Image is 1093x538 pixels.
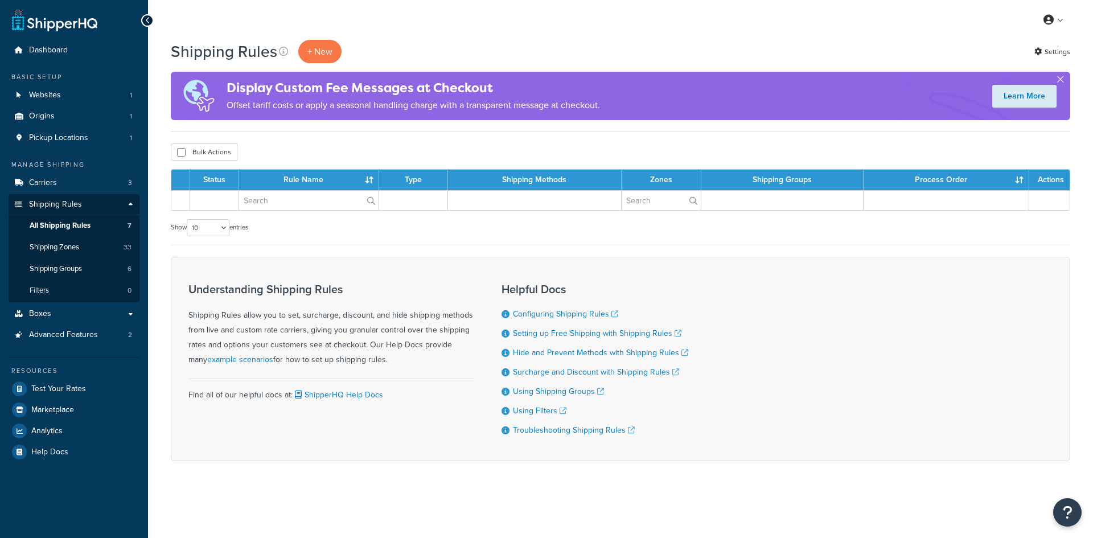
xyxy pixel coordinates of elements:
[513,366,679,378] a: Surcharge and Discount with Shipping Rules
[9,215,139,236] a: All Shipping Rules 7
[9,128,139,149] li: Pickup Locations
[188,283,473,367] div: Shipping Rules allow you to set, surcharge, discount, and hide shipping methods from live and cus...
[29,46,68,55] span: Dashboard
[9,173,139,194] a: Carriers 3
[124,243,132,252] span: 33
[29,178,57,188] span: Carriers
[30,221,91,231] span: All Shipping Rules
[29,133,88,143] span: Pickup Locations
[171,40,277,63] h1: Shipping Rules
[171,219,248,236] label: Show entries
[9,237,139,258] a: Shipping Zones 33
[12,9,97,31] a: ShipperHQ Home
[128,286,132,295] span: 0
[9,237,139,258] li: Shipping Zones
[29,309,51,319] span: Boxes
[29,112,55,121] span: Origins
[227,79,600,97] h4: Display Custom Fee Messages at Checkout
[9,40,139,61] a: Dashboard
[513,308,618,320] a: Configuring Shipping Rules
[9,72,139,82] div: Basic Setup
[9,280,139,301] a: Filters 0
[864,170,1029,190] th: Process Order
[513,347,688,359] a: Hide and Prevent Methods with Shipping Rules
[9,106,139,127] li: Origins
[9,160,139,170] div: Manage Shipping
[9,258,139,280] li: Shipping Groups
[130,91,132,100] span: 1
[30,243,79,252] span: Shipping Zones
[9,421,139,441] a: Analytics
[187,219,229,236] select: Showentries
[30,264,82,274] span: Shipping Groups
[31,447,68,457] span: Help Docs
[29,91,61,100] span: Websites
[30,286,49,295] span: Filters
[513,424,635,436] a: Troubleshooting Shipping Rules
[9,303,139,325] a: Boxes
[1029,170,1070,190] th: Actions
[9,128,139,149] a: Pickup Locations 1
[9,366,139,376] div: Resources
[29,200,82,210] span: Shipping Rules
[293,389,383,401] a: ShipperHQ Help Docs
[1053,498,1082,527] button: Open Resource Center
[701,170,864,190] th: Shipping Groups
[1034,44,1070,60] a: Settings
[513,327,681,339] a: Setting up Free Shipping with Shipping Rules
[298,40,342,63] p: + New
[9,280,139,301] li: Filters
[992,85,1057,108] a: Learn More
[130,133,132,143] span: 1
[9,194,139,302] li: Shipping Rules
[513,385,604,397] a: Using Shipping Groups
[622,170,701,190] th: Zones
[171,143,237,161] button: Bulk Actions
[9,379,139,399] a: Test Your Rates
[379,170,448,190] th: Type
[31,405,74,415] span: Marketplace
[29,330,98,340] span: Advanced Features
[622,191,701,210] input: Search
[190,170,239,190] th: Status
[239,191,378,210] input: Search
[9,194,139,215] a: Shipping Rules
[9,258,139,280] a: Shipping Groups 6
[9,442,139,462] a: Help Docs
[9,400,139,420] a: Marketplace
[31,426,63,436] span: Analytics
[513,405,566,417] a: Using Filters
[128,264,132,274] span: 6
[171,72,227,120] img: duties-banner-06bc72dcb5fe05cb3f9472aba00be2ae8eb53ab6f0d8bb03d382ba314ac3c341.png
[188,379,473,403] div: Find all of our helpful docs at:
[9,85,139,106] a: Websites 1
[227,97,600,113] p: Offset tariff costs or apply a seasonal handling charge with a transparent message at checkout.
[239,170,379,190] th: Rule Name
[128,178,132,188] span: 3
[9,325,139,346] a: Advanced Features 2
[188,283,473,295] h3: Understanding Shipping Rules
[502,283,688,295] h3: Helpful Docs
[9,215,139,236] li: All Shipping Rules
[9,173,139,194] li: Carriers
[128,330,132,340] span: 2
[9,85,139,106] li: Websites
[207,354,273,365] a: example scenarios
[9,106,139,127] a: Origins 1
[448,170,622,190] th: Shipping Methods
[130,112,132,121] span: 1
[9,325,139,346] li: Advanced Features
[128,221,132,231] span: 7
[31,384,86,394] span: Test Your Rates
